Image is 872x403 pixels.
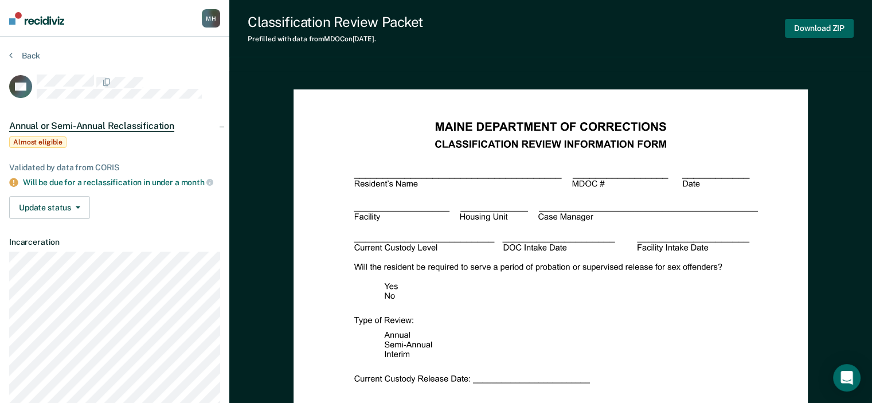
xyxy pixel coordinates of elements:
[9,237,220,247] dt: Incarceration
[833,364,861,392] div: Open Intercom Messenger
[23,177,220,187] div: Will be due for a reclassification in under a month
[785,19,854,38] button: Download ZIP
[202,9,220,28] div: M H
[9,136,67,148] span: Almost eligible
[248,35,423,43] div: Prefilled with data from MDOC on [DATE] .
[9,120,174,132] span: Annual or Semi-Annual Reclassification
[248,14,423,30] div: Classification Review Packet
[9,12,64,25] img: Recidiviz
[9,50,40,61] button: Back
[202,9,220,28] button: MH
[9,163,220,173] div: Validated by data from CORIS
[9,196,90,219] button: Update status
